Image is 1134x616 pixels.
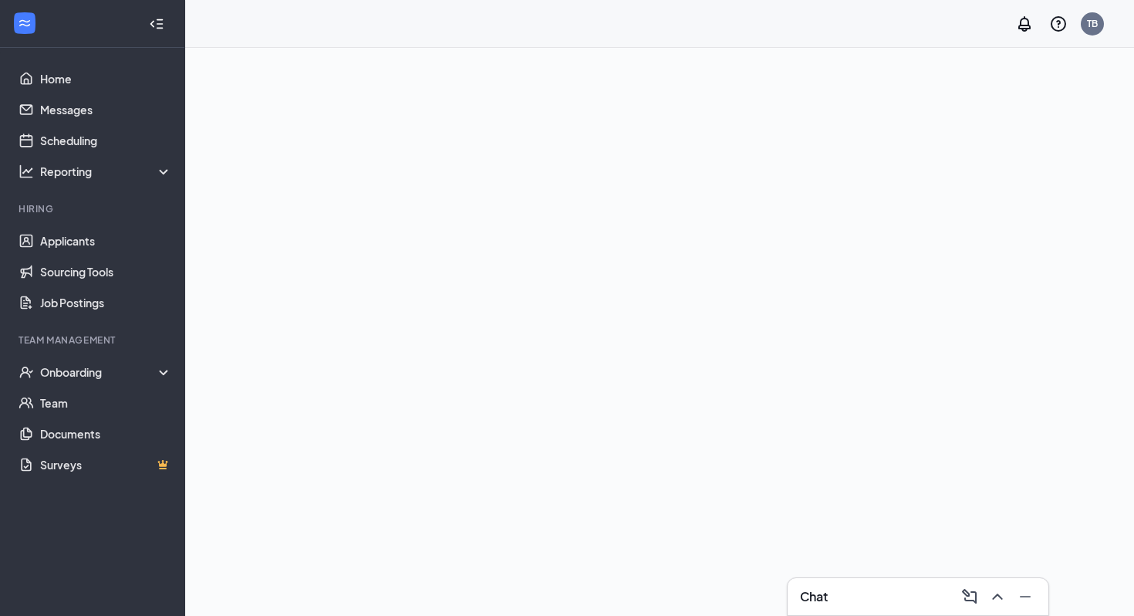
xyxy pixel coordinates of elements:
a: Home [40,63,172,94]
svg: Collapse [149,16,164,32]
button: ComposeMessage [956,584,980,609]
svg: ComposeMessage [960,587,979,606]
a: Team [40,388,172,418]
button: Minimize [1011,584,1036,609]
a: SurveysCrown [40,449,172,480]
svg: QuestionInfo [1049,15,1068,33]
div: Team Management [19,333,169,347]
svg: Analysis [19,164,34,179]
a: Applicants [40,225,172,256]
a: Messages [40,94,172,125]
h3: Chat [800,588,828,605]
div: Reporting [40,164,173,179]
svg: ChevronUp [988,587,1007,606]
svg: Minimize [1016,587,1034,606]
svg: WorkstreamLogo [17,15,32,31]
a: Scheduling [40,125,172,156]
div: TB [1087,17,1098,30]
a: Sourcing Tools [40,256,172,287]
a: Documents [40,418,172,449]
svg: Notifications [1015,15,1034,33]
a: Job Postings [40,287,172,318]
div: Hiring [19,202,169,215]
button: ChevronUp [984,584,1008,609]
div: Onboarding [40,364,173,380]
svg: UserCheck [19,364,34,380]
